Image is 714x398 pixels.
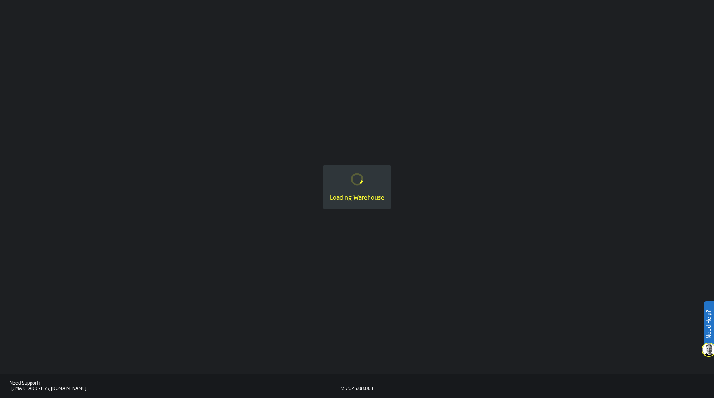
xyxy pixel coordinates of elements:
[704,302,713,346] label: Need Help?
[346,386,373,392] div: 2025.08.003
[10,381,341,386] div: Need Support?
[330,193,384,203] div: Loading Warehouse
[11,386,341,392] div: [EMAIL_ADDRESS][DOMAIN_NAME]
[10,381,341,392] a: Need Support?[EMAIL_ADDRESS][DOMAIN_NAME]
[341,386,344,392] div: v.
